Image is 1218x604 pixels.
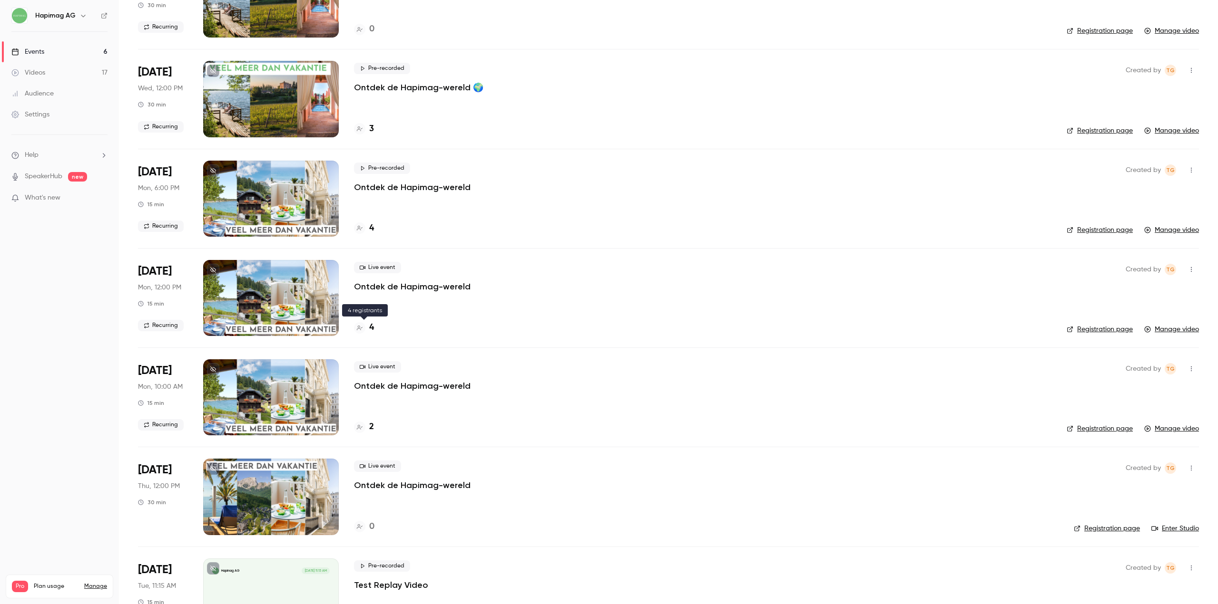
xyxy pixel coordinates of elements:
span: TG [1166,264,1175,275]
a: Manage [84,583,107,590]
div: 15 min [138,399,164,407]
a: Enter Studio [1151,524,1199,533]
span: TG [1166,65,1175,76]
span: Created by [1126,264,1161,275]
span: [DATE] [138,164,172,180]
span: Live event [354,361,401,373]
div: Jun 11 Wed, 12:00 PM (Europe/Zurich) [138,61,188,137]
h4: 3 [369,123,374,135]
a: Registration page [1074,524,1140,533]
a: Registration page [1067,26,1133,36]
span: [DATE] [138,462,172,478]
span: [DATE] [138,363,172,378]
a: Manage video [1144,225,1199,235]
div: 15 min [138,300,164,307]
span: Tiziana Gallizia [1165,164,1176,176]
span: Wed, 12:00 PM [138,84,183,93]
a: Ontdek de Hapimag-wereld [354,380,471,392]
span: Thu, 12:00 PM [138,481,180,491]
a: Ontdek de Hapimag-wereld [354,281,471,292]
a: Registration page [1067,325,1133,334]
div: May 19 Mon, 10:00 AM (Europe/Zurich) [138,359,188,435]
div: May 15 Thu, 12:00 PM (Europe/Zurich) [138,459,188,535]
div: 30 min [138,101,166,108]
div: Videos [11,68,45,77]
span: Created by [1126,363,1161,374]
span: new [68,172,87,182]
span: Recurring [138,320,184,331]
span: [DATE] [138,562,172,577]
span: Recurring [138,21,184,33]
a: 0 [354,520,374,533]
span: TG [1166,462,1175,474]
span: Created by [1126,164,1161,176]
p: Hapimag AG [221,568,240,573]
div: 30 min [138,1,166,9]
span: Plan usage [34,583,79,590]
a: Registration page [1067,424,1133,433]
span: Tiziana Gallizia [1165,65,1176,76]
span: Tiziana Gallizia [1165,264,1176,275]
a: Manage video [1144,26,1199,36]
span: Recurring [138,121,184,133]
div: 30 min [138,499,166,506]
span: Mon, 12:00 PM [138,283,181,292]
h4: 0 [369,23,374,36]
h4: 0 [369,520,374,533]
h4: 2 [369,421,374,433]
span: Pro [12,581,28,592]
span: Live event [354,262,401,273]
span: Tiziana Gallizia [1165,462,1176,474]
span: Created by [1126,65,1161,76]
a: 4 [354,222,374,235]
span: Pre-recorded [354,63,410,74]
span: [DATE] 11:15 AM [302,567,329,574]
span: [DATE] [138,65,172,80]
h4: 4 [369,321,374,334]
a: Manage video [1144,424,1199,433]
a: Ontdek de Hapimag-wereld [354,479,471,491]
li: help-dropdown-opener [11,150,108,160]
iframe: Noticeable Trigger [96,194,108,202]
div: Events [11,47,44,57]
span: TG [1166,164,1175,176]
span: Mon, 6:00 PM [138,183,179,193]
a: Ontdek de Hapimag-wereld 🌍 [354,82,483,93]
a: 4 [354,321,374,334]
span: Created by [1126,562,1161,574]
span: Created by [1126,462,1161,474]
a: Manage video [1144,325,1199,334]
span: Tiziana Gallizia [1165,562,1176,574]
span: TG [1166,562,1175,574]
span: Tue, 11:15 AM [138,581,176,591]
span: Help [25,150,39,160]
span: Pre-recorded [354,163,410,174]
span: Recurring [138,419,184,431]
span: Tiziana Gallizia [1165,363,1176,374]
a: Manage video [1144,126,1199,135]
h6: Hapimag AG [35,11,76,20]
div: 15 min [138,201,164,208]
span: TG [1166,363,1175,374]
a: 2 [354,421,374,433]
span: [DATE] [138,264,172,279]
a: 0 [354,23,374,36]
div: May 19 Mon, 12:00 PM (Europe/Zurich) [138,260,188,336]
h4: 4 [369,222,374,235]
a: Test Replay Video [354,579,428,591]
a: SpeakerHub [25,172,62,182]
a: Registration page [1067,126,1133,135]
span: Mon, 10:00 AM [138,382,183,392]
div: Settings [11,110,49,119]
div: Audience [11,89,54,98]
div: May 19 Mon, 6:00 PM (Europe/Zurich) [138,161,188,237]
span: What's new [25,193,60,203]
a: Ontdek de Hapimag-wereld [354,182,471,193]
span: Recurring [138,221,184,232]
